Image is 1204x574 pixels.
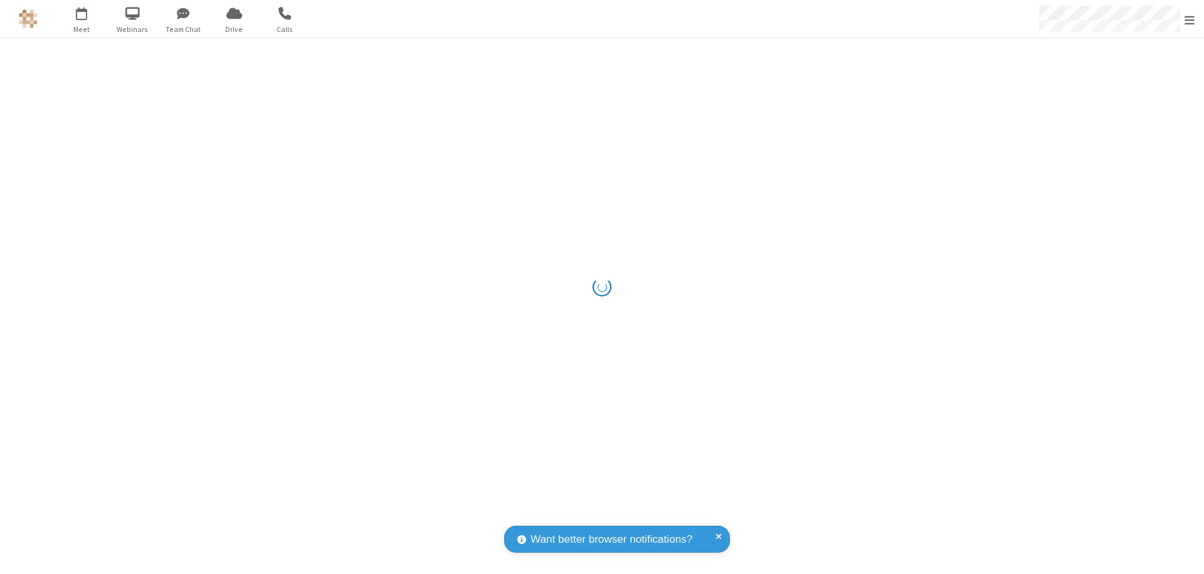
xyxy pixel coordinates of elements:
[531,531,692,548] span: Want better browser notifications?
[261,24,309,35] span: Calls
[160,24,207,35] span: Team Chat
[211,24,258,35] span: Drive
[19,9,38,28] img: QA Selenium DO NOT DELETE OR CHANGE
[58,24,105,35] span: Meet
[109,24,156,35] span: Webinars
